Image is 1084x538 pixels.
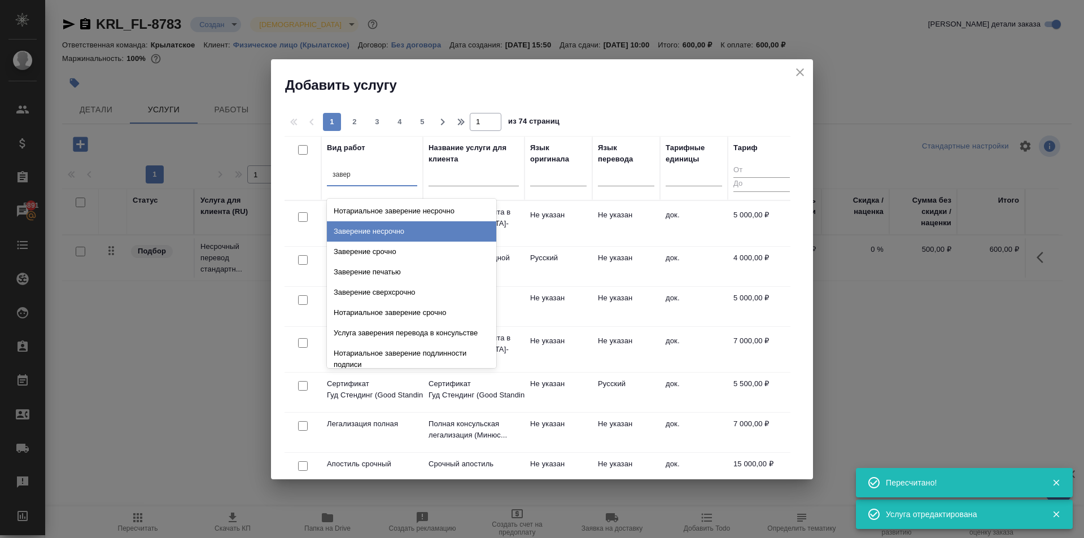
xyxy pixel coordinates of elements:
[592,287,660,326] td: Не указан
[592,330,660,369] td: Не указан
[592,247,660,286] td: Не указан
[728,247,795,286] td: 4 000,00 ₽
[728,453,795,492] td: 15 000,00 ₽
[728,413,795,452] td: 7 000,00 ₽
[327,458,417,470] p: Апостиль срочный
[413,116,431,128] span: 5
[728,287,795,326] td: 5 000,00 ₽
[327,142,365,154] div: Вид работ
[327,343,496,375] div: Нотариальное заверение подлинности подписи
[792,64,808,81] button: close
[327,201,496,221] div: Нотариальное заверение несрочно
[285,76,813,94] h2: Добавить услугу
[327,378,417,401] p: Сертификат Гуд Стендинг (Good Standin...
[592,453,660,492] td: Не указан
[429,418,519,441] p: Полная консульская легализация (Минюс...
[728,373,795,412] td: 5 500,00 ₽
[524,330,592,369] td: Не указан
[524,413,592,452] td: Не указан
[733,142,758,154] div: Тариф
[660,330,728,369] td: док.
[368,116,386,128] span: 3
[391,116,409,128] span: 4
[1044,509,1068,519] button: Закрыть
[598,142,654,165] div: Язык перевода
[592,373,660,412] td: Русский
[508,115,560,131] span: из 74 страниц
[429,378,519,401] p: Сертификат Гуд Стендинг (Good Standin...
[327,221,496,242] div: Заверение несрочно
[346,116,364,128] span: 2
[728,204,795,243] td: 5 000,00 ₽
[391,113,409,131] button: 4
[524,204,592,243] td: Не указан
[524,247,592,286] td: Русский
[327,323,496,343] div: Услуга заверения перевода в консульстве
[1044,478,1068,488] button: Закрыть
[429,458,519,470] p: Срочный апостиль
[666,142,722,165] div: Тарифные единицы
[728,330,795,369] td: 7 000,00 ₽
[660,247,728,286] td: док.
[368,113,386,131] button: 3
[429,142,519,165] div: Название услуги для клиента
[524,373,592,412] td: Не указан
[660,287,728,326] td: док.
[530,142,587,165] div: Язык оригинала
[327,418,417,430] p: Легализация полная
[524,287,592,326] td: Не указан
[327,242,496,262] div: Заверение срочно
[886,509,1035,520] div: Услуга отредактирована
[346,113,364,131] button: 2
[660,413,728,452] td: док.
[524,453,592,492] td: Не указан
[733,177,790,191] input: До
[733,164,790,178] input: От
[327,262,496,282] div: Заверение печатью
[660,204,728,243] td: док.
[592,413,660,452] td: Не указан
[327,282,496,303] div: Заверение сверхсрочно
[886,477,1035,488] div: Пересчитано!
[660,453,728,492] td: док.
[592,204,660,243] td: Не указан
[413,113,431,131] button: 5
[660,373,728,412] td: док.
[327,303,496,323] div: Нотариальное заверение срочно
